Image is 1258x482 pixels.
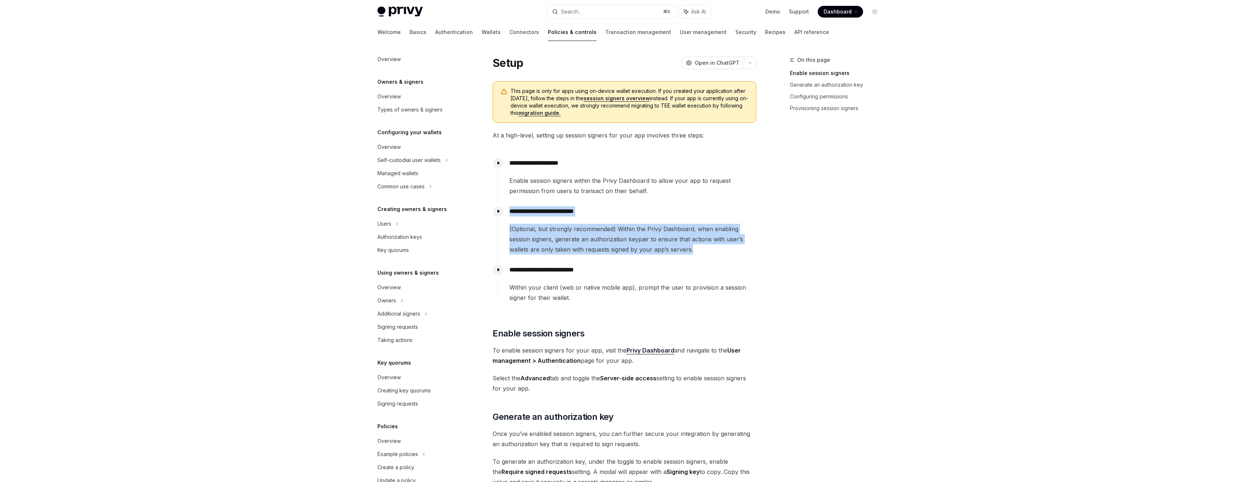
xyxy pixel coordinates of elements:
[765,8,780,15] a: Demo
[790,79,886,91] a: Generate an authorization key
[377,92,401,101] div: Overview
[626,347,674,354] a: Privy Dashboard
[377,450,418,459] div: Example policies
[372,320,465,334] a: Signing requests
[377,422,398,431] h5: Policies
[680,23,727,41] a: User management
[790,102,886,114] a: Provisioning session signers
[372,140,465,154] a: Overview
[377,386,431,395] div: Creating key quorums
[377,246,409,255] div: Key quorums
[377,437,401,445] div: Overview
[377,268,439,277] h5: Using owners & signers
[493,373,756,393] span: Select the tab and toggle the setting to enable session signers for your app.
[372,103,465,116] a: Types of owners & signers
[790,91,886,102] a: Configuring permissions
[493,411,614,423] span: Generate an authorization key
[501,468,572,475] strong: Require signed requests
[493,328,584,339] span: Enable session signers
[482,23,501,41] a: Wallets
[377,296,396,305] div: Owners
[377,7,423,17] img: light logo
[818,6,863,18] a: Dashboard
[509,282,756,303] span: Within your client (web or native mobile app), prompt the user to provision a session signer for ...
[663,9,671,15] span: ⌘ K
[735,23,756,41] a: Security
[435,23,473,41] a: Authentication
[377,358,411,367] h5: Key quorums
[493,345,756,366] span: To enable session signers for your app, visit the and navigate to the page for your app.
[789,8,809,15] a: Support
[790,67,886,79] a: Enable session signers
[869,6,881,18] button: Toggle dark mode
[377,205,447,214] h5: Creating owners & signers
[509,176,756,196] span: Enable session signers within the Privy Dashboard to allow your app to request permission from us...
[372,90,465,103] a: Overview
[605,23,671,41] a: Transaction management
[377,373,401,382] div: Overview
[372,384,465,397] a: Creating key quorums
[377,55,401,64] div: Overview
[561,7,581,16] div: Search...
[377,323,418,331] div: Signing requests
[679,5,711,18] button: Ask AI
[600,374,656,382] strong: Server-side access
[377,143,401,151] div: Overview
[377,78,423,86] h5: Owners & signers
[547,5,675,18] button: Search...⌘K
[410,23,426,41] a: Basics
[695,59,739,67] span: Open in ChatGPT
[691,8,706,15] span: Ask AI
[509,23,539,41] a: Connectors
[372,167,465,180] a: Managed wallets
[667,468,700,475] strong: Signing key
[377,336,413,344] div: Taking actions
[797,56,830,64] span: On this page
[493,56,523,69] h1: Setup
[377,128,442,137] h5: Configuring your wallets
[500,88,508,95] svg: Warning
[377,283,401,292] div: Overview
[765,23,786,41] a: Recipes
[372,461,465,474] a: Create a policy
[794,23,829,41] a: API reference
[493,130,756,140] span: At a high-level, setting up session signers for your app involves three steps:
[377,182,425,191] div: Common use cases
[493,429,756,449] span: Once you’ve enabled session signers, you can further secure your integration by generating an aut...
[520,374,550,382] strong: Advanced
[377,169,418,178] div: Managed wallets
[548,23,596,41] a: Policies & controls
[377,463,414,472] div: Create a policy
[681,57,744,69] button: Open in ChatGPT
[372,334,465,347] a: Taking actions
[377,399,418,408] div: Signing requests
[372,434,465,448] a: Overview
[372,53,465,66] a: Overview
[372,281,465,294] a: Overview
[377,23,401,41] a: Welcome
[377,105,442,114] div: Types of owners & signers
[372,371,465,384] a: Overview
[372,244,465,257] a: Key quorums
[584,95,650,102] a: session signers overview
[519,110,561,116] a: migration guide.
[511,87,749,117] span: This page is only for apps using on-device wallet execution. If you created your application afte...
[377,233,422,241] div: Authorization keys
[509,224,756,255] span: (Optional, but strongly recommended) Within the Privy Dashboard, when enabling session signers, g...
[377,309,420,318] div: Additional signers
[377,156,441,165] div: Self-custodial user wallets
[372,397,465,410] a: Signing requests
[372,230,465,244] a: Authorization keys
[377,219,391,228] div: Users
[824,8,852,15] span: Dashboard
